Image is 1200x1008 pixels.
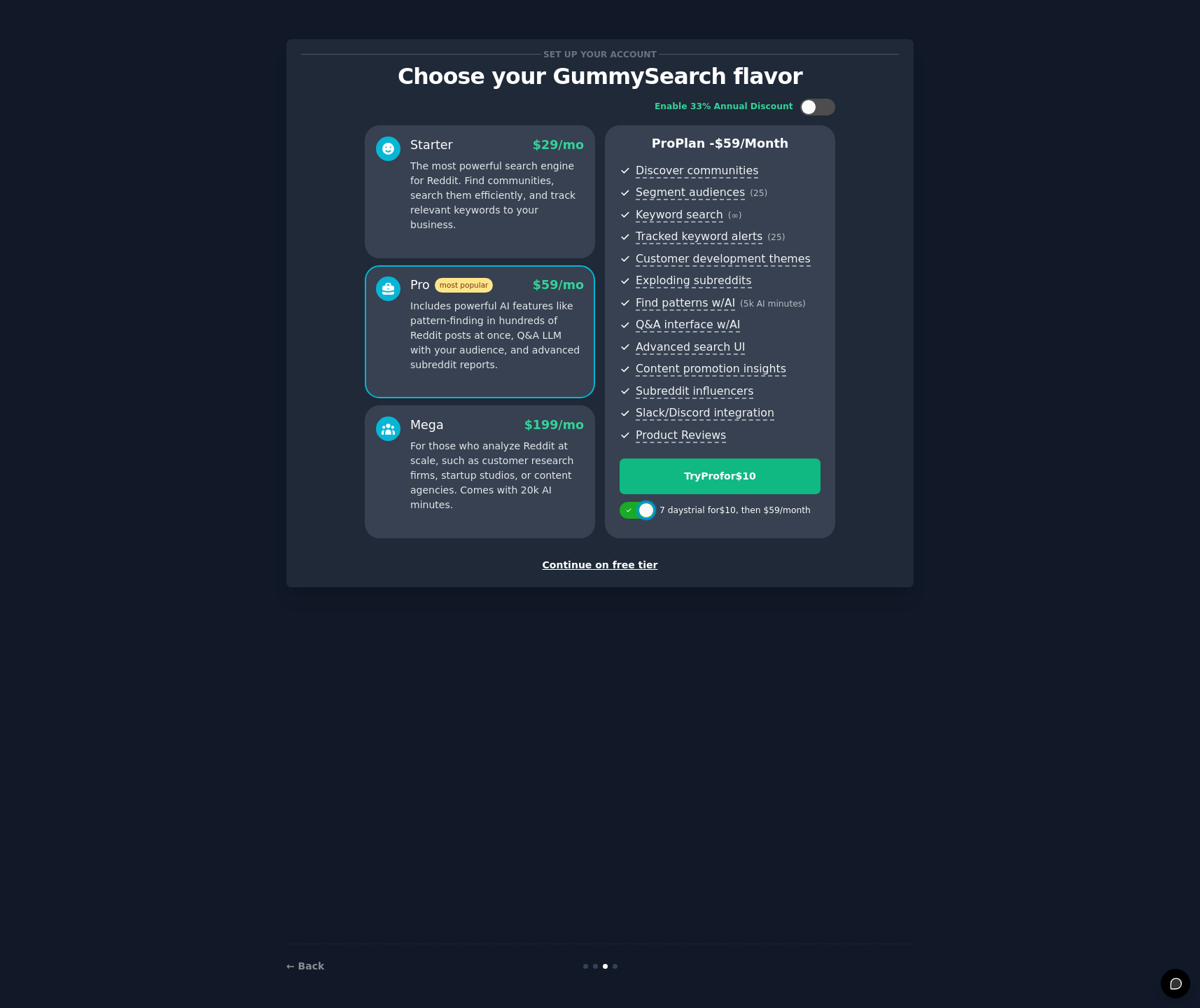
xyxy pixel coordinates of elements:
[636,362,786,377] span: Content promotion insights
[620,135,821,153] p: Pro Plan -
[620,458,821,494] button: TryProfor$10
[636,274,751,288] span: Exploding subreddits
[715,136,789,150] span: $ 59 /month
[636,208,723,223] span: Keyword search
[620,469,820,484] div: Try Pro for $10
[636,428,726,443] span: Product Reviews
[636,185,745,200] span: Segment audiences
[636,296,735,311] span: Find patterns w/AI
[660,505,811,517] div: 7 days trial for $10 , then $ 59 /month
[636,164,758,178] span: Discover communities
[410,136,453,154] div: Starter
[636,340,745,355] span: Advanced search UI
[636,384,753,399] span: Subreddit influencers
[533,278,584,292] span: $ 59 /mo
[636,318,740,332] span: Q&A interface w/AI
[636,230,762,244] span: Tracked keyword alerts
[410,276,493,294] div: Pro
[435,278,494,293] span: most popular
[767,232,785,242] span: ( 25 )
[541,47,660,62] span: Set up your account
[410,159,584,232] p: The most powerful search engine for Reddit. Find communities, search them efficiently, and track ...
[636,252,811,267] span: Customer development themes
[533,138,584,152] span: $ 29 /mo
[410,299,584,372] p: Includes powerful AI features like pattern-finding in hundreds of Reddit posts at once, Q&A LLM w...
[286,960,324,972] a: ← Back
[636,406,774,421] span: Slack/Discord integration
[301,64,899,89] p: Choose your GummySearch flavor
[740,299,806,309] span: ( 5k AI minutes )
[655,101,793,113] div: Enable 33% Annual Discount
[301,558,899,573] div: Continue on free tier
[728,211,742,220] span: ( ∞ )
[410,416,444,434] div: Mega
[750,188,767,198] span: ( 25 )
[524,418,584,432] span: $ 199 /mo
[410,439,584,512] p: For those who analyze Reddit at scale, such as customer research firms, startup studios, or conte...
